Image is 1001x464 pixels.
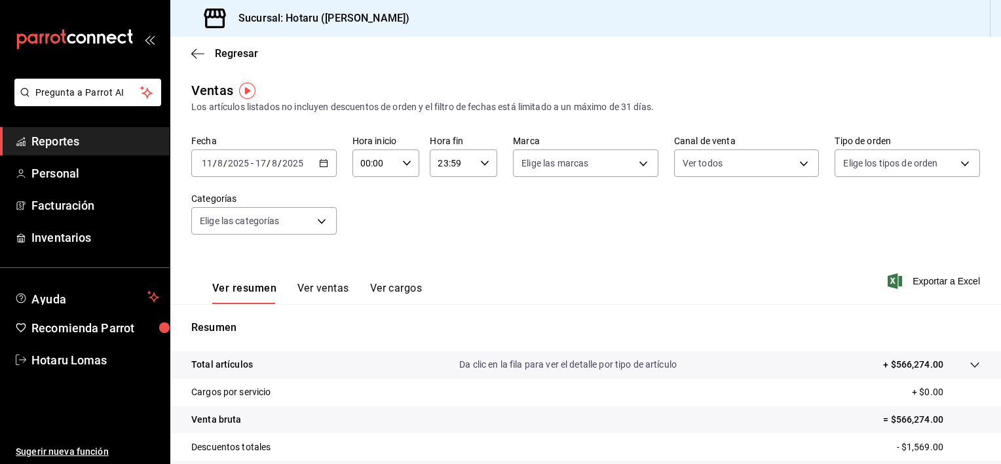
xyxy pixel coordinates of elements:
div: Los artículos listados no incluyen descuentos de orden y el filtro de fechas está limitado a un m... [191,100,980,114]
p: = $566,274.00 [883,413,980,427]
span: Sugerir nueva función [16,445,159,459]
span: Pregunta a Parrot AI [35,86,141,100]
span: Elige las categorías [200,214,280,227]
span: Personal [31,164,159,182]
label: Categorías [191,194,337,203]
input: -- [217,158,223,168]
input: ---- [227,158,250,168]
p: Resumen [191,320,980,336]
label: Fecha [191,136,337,145]
span: - [251,158,254,168]
span: Hotaru Lomas [31,351,159,369]
h3: Sucursal: Hotaru ([PERSON_NAME]) [228,10,409,26]
p: Venta bruta [191,413,241,427]
span: Facturación [31,197,159,214]
button: Ver ventas [297,282,349,304]
div: navigation tabs [212,282,422,304]
button: Regresar [191,47,258,60]
span: / [223,158,227,168]
span: Reportes [31,132,159,150]
input: ---- [282,158,304,168]
input: -- [255,158,267,168]
span: Elige los tipos de orden [843,157,937,170]
button: Exportar a Excel [890,273,980,289]
span: Elige las marcas [521,157,588,170]
p: Descuentos totales [191,440,271,454]
label: Marca [513,136,658,145]
span: / [267,158,271,168]
span: Recomienda Parrot [31,319,159,337]
span: Ver todos [683,157,723,170]
p: + $0.00 [912,385,980,399]
label: Tipo de orden [835,136,980,145]
p: Total artículos [191,358,253,372]
p: Da clic en la fila para ver el detalle por tipo de artículo [459,358,677,372]
button: Ver resumen [212,282,276,304]
input: -- [201,158,213,168]
span: / [278,158,282,168]
label: Hora inicio [352,136,420,145]
button: Pregunta a Parrot AI [14,79,161,106]
input: -- [271,158,278,168]
p: + $566,274.00 [883,358,943,372]
label: Canal de venta [674,136,820,145]
button: Ver cargos [370,282,423,304]
span: Inventarios [31,229,159,246]
label: Hora fin [430,136,497,145]
span: Ayuda [31,289,142,305]
span: Regresar [215,47,258,60]
span: / [213,158,217,168]
button: open_drawer_menu [144,34,155,45]
p: - $1,569.00 [897,440,980,454]
a: Pregunta a Parrot AI [9,95,161,109]
img: Tooltip marker [239,83,255,99]
p: Cargos por servicio [191,385,271,399]
div: Ventas [191,81,233,100]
